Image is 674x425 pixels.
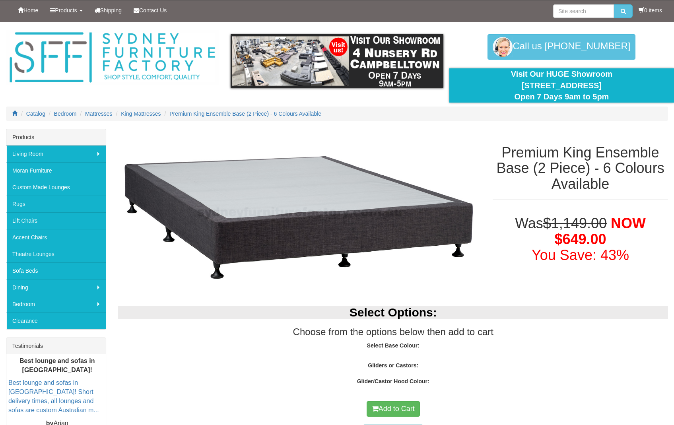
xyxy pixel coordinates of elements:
li: 0 items [639,6,662,14]
a: Clearance [6,312,106,329]
a: Premium King Ensemble Base (2 Piece) - 6 Colours Available [169,111,321,117]
font: You Save: 43% [532,247,629,263]
a: King Mattresses [121,111,161,117]
span: Shipping [100,7,122,14]
a: Accent Chairs [6,229,106,246]
a: Best lounge and sofas in [GEOGRAPHIC_DATA]! Short delivery times, all lounges and sofas are custo... [8,379,99,413]
span: NOW $649.00 [554,215,645,247]
del: $1,149.00 [543,215,607,231]
img: showroom.gif [231,34,443,88]
a: Theatre Lounges [6,246,106,262]
a: Home [12,0,44,20]
a: Lift Chairs [6,212,106,229]
b: Select Options: [350,306,437,319]
a: Shipping [89,0,128,20]
a: Bedroom [6,296,106,312]
a: Sofa Beds [6,262,106,279]
a: Rugs [6,196,106,212]
div: Testimonials [6,338,106,354]
span: Products [55,7,77,14]
h3: Choose from the options below then add to cart [118,327,668,337]
a: Moran Furniture [6,162,106,179]
strong: Gliders or Castors: [368,362,418,369]
input: Site search [553,4,614,18]
img: Sydney Furniture Factory [6,30,219,85]
div: Products [6,129,106,146]
h1: Was [493,215,668,263]
a: Custom Made Lounges [6,179,106,196]
button: Add to Cart [367,401,420,417]
strong: Glider/Castor Hood Colour: [357,378,429,384]
a: Products [44,0,88,20]
a: Mattresses [85,111,112,117]
a: Dining [6,279,106,296]
a: Catalog [26,111,45,117]
span: Home [23,7,38,14]
div: Visit Our HUGE Showroom [STREET_ADDRESS] Open 7 Days 9am to 5pm [455,68,668,103]
a: Contact Us [128,0,173,20]
h1: Premium King Ensemble Base (2 Piece) - 6 Colours Available [493,145,668,192]
strong: Select Base Colour: [367,342,420,349]
b: Best lounge and sofas in [GEOGRAPHIC_DATA]! [19,357,95,373]
a: Living Room [6,146,106,162]
span: Contact Us [139,7,167,14]
a: Bedroom [54,111,77,117]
